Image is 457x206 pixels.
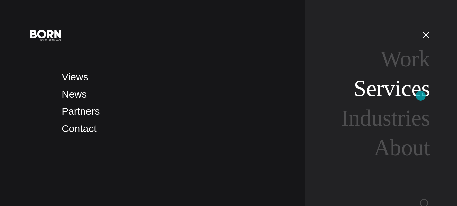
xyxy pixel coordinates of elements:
a: Services [354,76,430,101]
a: News [62,89,87,100]
a: Views [62,71,88,82]
a: Industries [341,105,430,130]
button: Open [418,28,434,42]
a: Contact [62,123,96,134]
a: Partners [62,106,100,117]
a: About [374,135,430,160]
a: Work [381,46,430,71]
